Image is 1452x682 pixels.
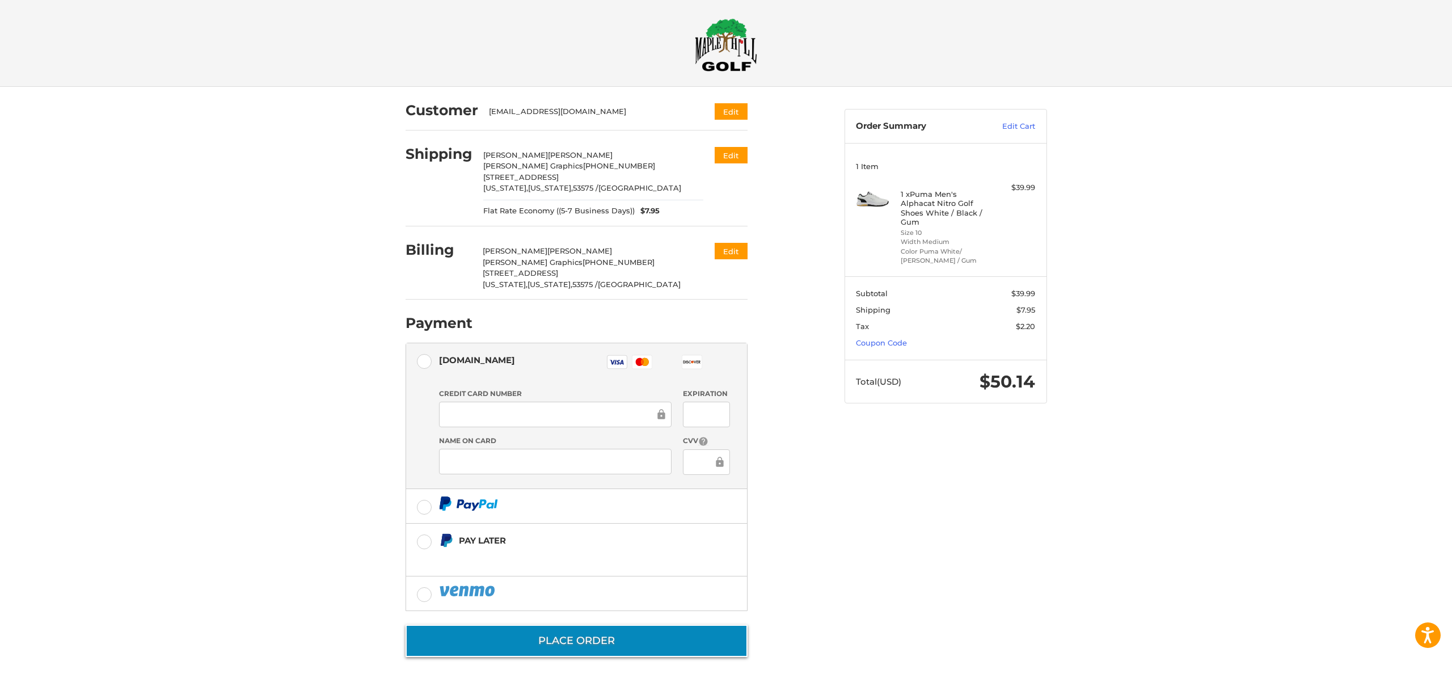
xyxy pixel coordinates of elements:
[856,322,869,331] span: Tax
[583,161,655,170] span: [PHONE_NUMBER]
[715,147,748,163] button: Edit
[856,162,1035,171] h3: 1 Item
[1011,289,1035,298] span: $39.99
[856,121,978,132] h3: Order Summary
[483,205,635,217] span: Flat Rate Economy ((5-7 Business Days))
[406,145,472,163] h2: Shipping
[901,228,987,238] li: Size 10
[483,172,559,182] span: [STREET_ADDRESS]
[980,371,1035,392] span: $50.14
[439,496,498,511] img: PayPal icon
[483,268,558,277] span: [STREET_ADDRESS]
[856,376,901,387] span: Total (USD)
[683,436,730,447] label: CVV
[715,103,748,120] button: Edit
[901,190,987,226] h4: 1 x Puma Men's Alphacat Nitro Golf Shoes White / Black / Gum
[527,280,572,289] span: [US_STATE],
[439,351,515,369] div: [DOMAIN_NAME]
[598,183,681,192] span: [GEOGRAPHIC_DATA]
[978,121,1035,132] a: Edit Cart
[901,247,987,266] li: Color Puma White/ [PERSON_NAME] / Gum
[483,150,548,159] span: [PERSON_NAME]
[439,389,672,399] label: Credit Card Number
[547,246,612,255] span: [PERSON_NAME]
[901,237,987,247] li: Width Medium
[695,18,757,71] img: Maple Hill Golf
[715,243,748,259] button: Edit
[598,280,681,289] span: [GEOGRAPHIC_DATA]
[990,182,1035,193] div: $39.99
[406,241,472,259] h2: Billing
[439,436,672,446] label: Name on Card
[1016,305,1035,314] span: $7.95
[406,102,478,119] h2: Customer
[439,584,497,598] img: PayPal icon
[439,553,676,562] iframe: PayPal Message 1
[573,183,598,192] span: 53575 /
[483,183,528,192] span: [US_STATE],
[483,161,583,170] span: [PERSON_NAME] Graphics
[528,183,573,192] span: [US_STATE],
[583,258,655,267] span: [PHONE_NUMBER]
[1016,322,1035,331] span: $2.20
[572,280,598,289] span: 53575 /
[548,150,613,159] span: [PERSON_NAME]
[856,338,907,347] a: Coupon Code
[489,106,693,117] div: [EMAIL_ADDRESS][DOMAIN_NAME]
[483,280,527,289] span: [US_STATE],
[483,246,547,255] span: [PERSON_NAME]
[635,205,660,217] span: $7.95
[439,533,453,548] img: Pay Later icon
[683,389,730,399] label: Expiration
[406,314,472,332] h2: Payment
[856,305,890,314] span: Shipping
[856,289,888,298] span: Subtotal
[483,258,583,267] span: [PERSON_NAME] Graphics
[406,625,748,657] button: Place Order
[459,531,676,550] div: Pay Later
